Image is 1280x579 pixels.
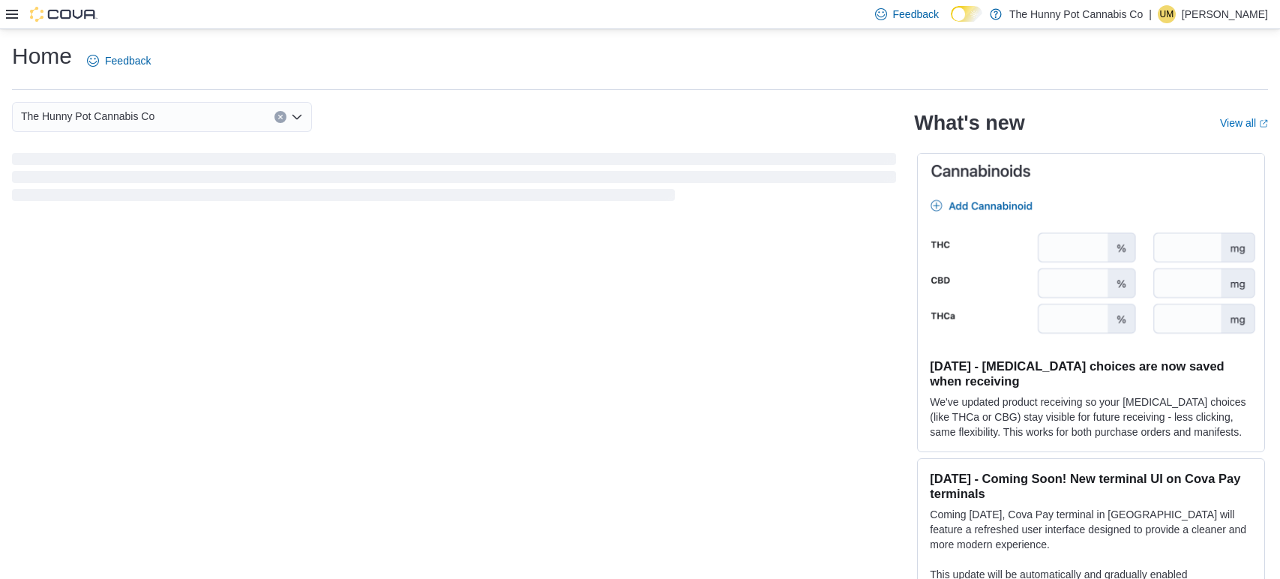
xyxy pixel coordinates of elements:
span: UM [1160,5,1174,23]
h3: [DATE] - [MEDICAL_DATA] choices are now saved when receiving [930,358,1252,388]
span: Feedback [105,53,151,68]
h1: Home [12,41,72,71]
span: Loading [12,156,896,204]
button: Open list of options [291,111,303,123]
input: Dark Mode [951,6,982,22]
a: View allExternal link [1220,117,1268,129]
h3: [DATE] - Coming Soon! New terminal UI on Cova Pay terminals [930,471,1252,501]
p: [PERSON_NAME] [1182,5,1268,23]
h2: What's new [914,111,1024,135]
p: The Hunny Pot Cannabis Co [1009,5,1143,23]
img: Cova [30,7,97,22]
p: | [1149,5,1152,23]
p: Coming [DATE], Cova Pay terminal in [GEOGRAPHIC_DATA] will feature a refreshed user interface des... [930,507,1252,552]
span: The Hunny Pot Cannabis Co [21,107,154,125]
span: Feedback [893,7,939,22]
div: Uldarico Maramo [1158,5,1176,23]
a: Feedback [81,46,157,76]
span: Dark Mode [951,22,952,22]
button: Clear input [274,111,286,123]
svg: External link [1259,119,1268,128]
p: We've updated product receiving so your [MEDICAL_DATA] choices (like THCa or CBG) stay visible fo... [930,394,1252,439]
